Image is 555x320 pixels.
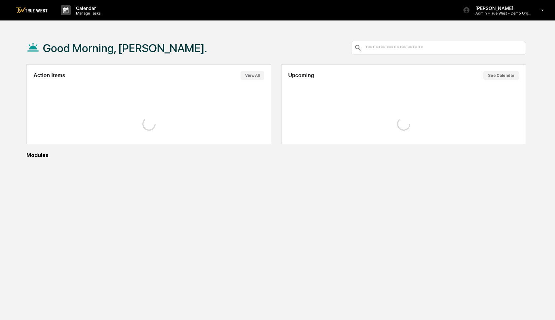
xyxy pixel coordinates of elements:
[16,7,48,14] img: logo
[71,11,104,16] p: Manage Tasks
[240,71,264,80] button: View All
[71,5,104,11] p: Calendar
[288,73,314,79] h2: Upcoming
[26,152,526,158] div: Modules
[43,42,207,55] h1: Good Morning, [PERSON_NAME].
[483,71,519,80] button: See Calendar
[470,5,532,11] p: [PERSON_NAME]
[33,73,65,79] h2: Action Items
[470,11,532,16] p: Admin • True West - Demo Organization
